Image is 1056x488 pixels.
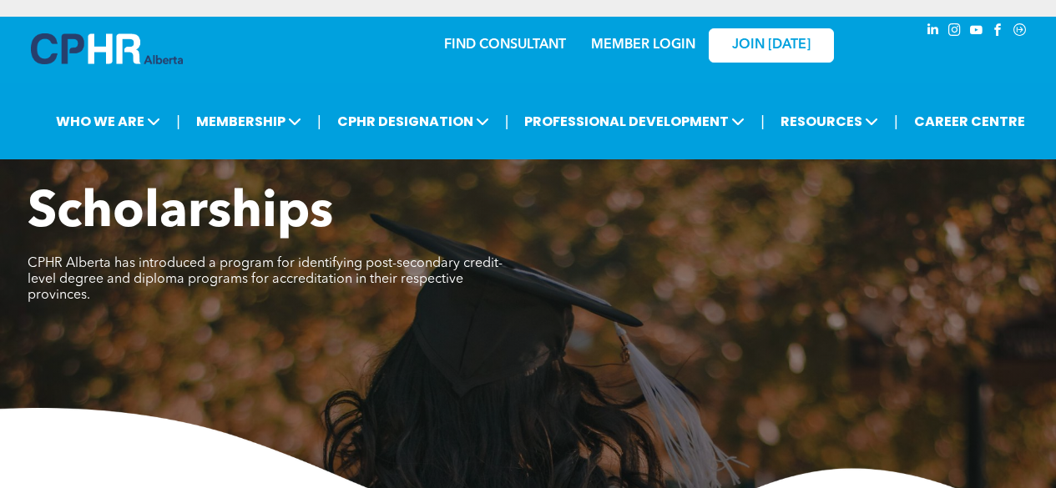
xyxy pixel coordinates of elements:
[776,106,883,137] span: RESOURCES
[924,21,942,43] a: linkedin
[176,104,180,138] li: |
[317,104,321,138] li: |
[968,21,986,43] a: youtube
[1011,21,1029,43] a: Social network
[732,38,811,53] span: JOIN [DATE]
[946,21,964,43] a: instagram
[31,33,183,64] img: A blue and white logo for cp alberta
[591,38,695,52] a: MEMBER LOGIN
[51,106,165,137] span: WHO WE ARE
[332,106,494,137] span: CPHR DESIGNATION
[28,257,503,302] span: CPHR Alberta has introduced a program for identifying post-secondary credit-level degree and dipl...
[28,189,333,239] span: Scholarships
[909,106,1030,137] a: CAREER CENTRE
[444,38,566,52] a: FIND CONSULTANT
[709,28,834,63] a: JOIN [DATE]
[894,104,898,138] li: |
[989,21,1008,43] a: facebook
[760,104,765,138] li: |
[505,104,509,138] li: |
[191,106,306,137] span: MEMBERSHIP
[519,106,750,137] span: PROFESSIONAL DEVELOPMENT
